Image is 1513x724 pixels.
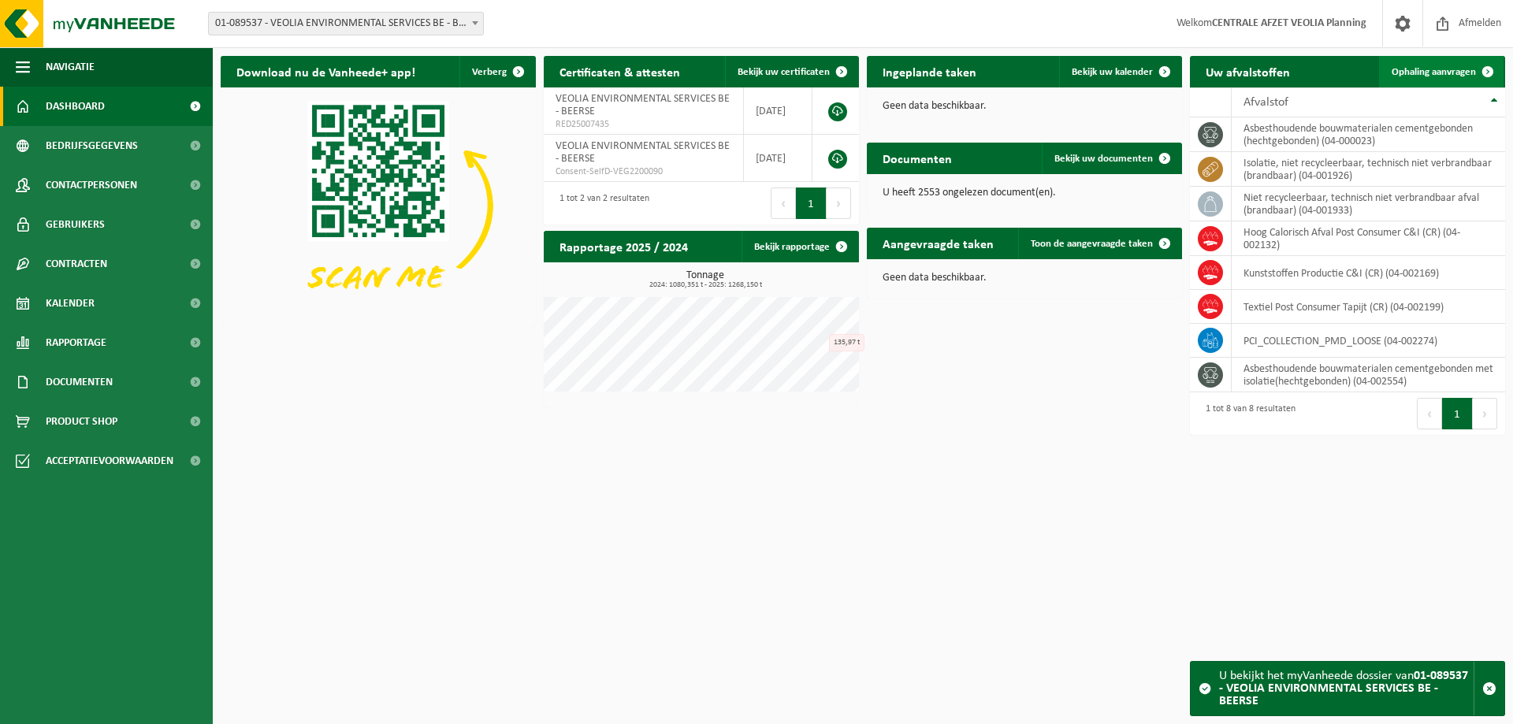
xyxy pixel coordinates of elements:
span: Bekijk uw certificaten [738,67,830,77]
span: Bedrijfsgegevens [46,126,138,165]
p: Geen data beschikbaar. [883,101,1166,112]
div: U bekijkt het myVanheede dossier van [1219,662,1474,715]
button: 1 [1442,398,1473,429]
td: Kunststoffen Productie C&I (CR) (04-002169) [1232,256,1505,290]
span: Rapportage [46,323,106,362]
td: niet recycleerbaar, technisch niet verbrandbaar afval (brandbaar) (04-001933) [1232,187,1505,221]
h3: Tonnage [552,270,859,289]
div: 1 tot 8 van 8 resultaten [1198,396,1296,431]
span: Kalender [46,284,95,323]
td: isolatie, niet recycleerbaar, technisch niet verbrandbaar (brandbaar) (04-001926) [1232,152,1505,187]
span: Verberg [472,67,507,77]
button: 1 [796,187,827,219]
strong: 01-089537 - VEOLIA ENVIRONMENTAL SERVICES BE - BEERSE [1219,670,1468,707]
div: 1 tot 2 van 2 resultaten [552,186,649,221]
td: asbesthoudende bouwmaterialen cementgebonden (hechtgebonden) (04-000023) [1232,117,1505,152]
img: Download de VHEPlus App [221,87,536,324]
span: Contactpersonen [46,165,137,205]
h2: Uw afvalstoffen [1190,56,1306,87]
span: 01-089537 - VEOLIA ENVIRONMENTAL SERVICES BE - BEERSE [209,13,483,35]
span: Documenten [46,362,113,402]
button: Verberg [459,56,534,87]
a: Bekijk uw certificaten [725,56,857,87]
span: VEOLIA ENVIRONMENTAL SERVICES BE - BEERSE [556,93,730,117]
div: 135,97 t [829,334,864,351]
button: Previous [1417,398,1442,429]
td: Textiel Post Consumer Tapijt (CR) (04-002199) [1232,290,1505,324]
span: RED25007435 [556,118,731,131]
a: Bekijk rapportage [742,231,857,262]
td: [DATE] [744,135,812,182]
a: Ophaling aanvragen [1379,56,1504,87]
td: Hoog Calorisch Afval Post Consumer C&I (CR) (04-002132) [1232,221,1505,256]
h2: Aangevraagde taken [867,228,1009,258]
h2: Download nu de Vanheede+ app! [221,56,431,87]
span: Gebruikers [46,205,105,244]
span: Consent-SelfD-VEG2200090 [556,165,731,178]
a: Toon de aangevraagde taken [1018,228,1180,259]
button: Previous [771,187,796,219]
span: Navigatie [46,47,95,87]
span: Bekijk uw kalender [1072,67,1153,77]
span: Product Shop [46,402,117,441]
span: Ophaling aanvragen [1392,67,1476,77]
strong: CENTRALE AFZET VEOLIA Planning [1212,17,1366,29]
span: Toon de aangevraagde taken [1031,239,1153,249]
h2: Certificaten & attesten [544,56,696,87]
span: Bekijk uw documenten [1054,154,1153,164]
p: Geen data beschikbaar. [883,273,1166,284]
span: 01-089537 - VEOLIA ENVIRONMENTAL SERVICES BE - BEERSE [208,12,484,35]
span: Dashboard [46,87,105,126]
a: Bekijk uw kalender [1059,56,1180,87]
p: U heeft 2553 ongelezen document(en). [883,187,1166,199]
td: PCI_COLLECTION_PMD_LOOSE (04-002274) [1232,324,1505,358]
span: 2024: 1080,351 t - 2025: 1268,150 t [552,281,859,289]
h2: Ingeplande taken [867,56,992,87]
button: Next [1473,398,1497,429]
td: [DATE] [744,87,812,135]
a: Bekijk uw documenten [1042,143,1180,174]
span: Afvalstof [1243,96,1288,109]
h2: Documenten [867,143,968,173]
td: asbesthoudende bouwmaterialen cementgebonden met isolatie(hechtgebonden) (04-002554) [1232,358,1505,392]
span: VEOLIA ENVIRONMENTAL SERVICES BE - BEERSE [556,140,730,165]
h2: Rapportage 2025 / 2024 [544,231,704,262]
button: Next [827,187,851,219]
span: Contracten [46,244,107,284]
span: Acceptatievoorwaarden [46,441,173,481]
